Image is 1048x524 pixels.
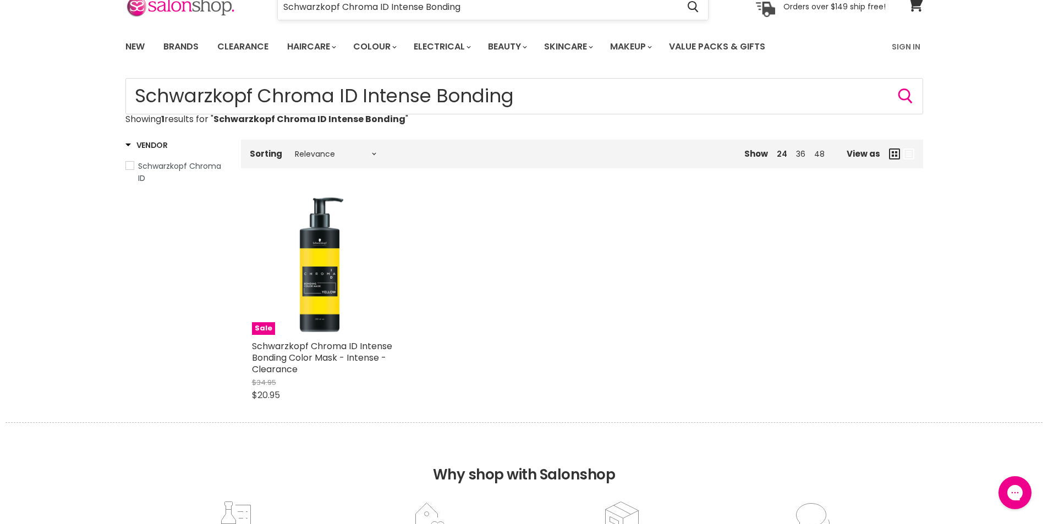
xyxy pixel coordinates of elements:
[125,78,923,114] form: Product
[161,113,164,125] strong: 1
[6,422,1042,500] h2: Why shop with Salonshop
[897,87,914,105] button: Search
[345,35,403,58] a: Colour
[155,35,207,58] a: Brands
[117,35,153,58] a: New
[112,31,937,63] nav: Main
[480,35,534,58] a: Beauty
[250,149,282,158] label: Sorting
[661,35,773,58] a: Value Packs & Gifts
[117,31,830,63] ul: Main menu
[298,195,346,335] img: Schwarzkopf Chroma ID Intense Bonding Color Mask - Intense - Clearance
[744,148,768,159] span: Show
[885,35,927,58] a: Sign In
[536,35,600,58] a: Skincare
[405,35,478,58] a: Electrical
[777,148,787,159] a: 24
[125,160,227,184] a: Schwarzkopf Chroma ID
[602,35,659,58] a: Makeup
[209,35,277,58] a: Clearance
[125,78,923,114] input: Search
[252,340,392,376] a: Schwarzkopf Chroma ID Intense Bonding Color Mask - Intense - Clearance
[252,195,392,335] a: Schwarzkopf Chroma ID Intense Bonding Color Mask - Intense - ClearanceSale
[783,2,886,12] p: Orders over $149 ship free!
[125,114,923,124] p: Showing results for " "
[814,148,825,159] a: 48
[213,113,405,125] strong: Schwarzkopf Chroma ID Intense Bonding
[796,148,805,159] a: 36
[125,140,168,151] h3: Vendor
[252,389,280,401] span: $20.95
[993,472,1037,513] iframe: Gorgias live chat messenger
[847,149,880,158] span: View as
[279,35,343,58] a: Haircare
[252,322,275,335] span: Sale
[252,377,276,388] span: $34.95
[138,161,221,184] span: Schwarzkopf Chroma ID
